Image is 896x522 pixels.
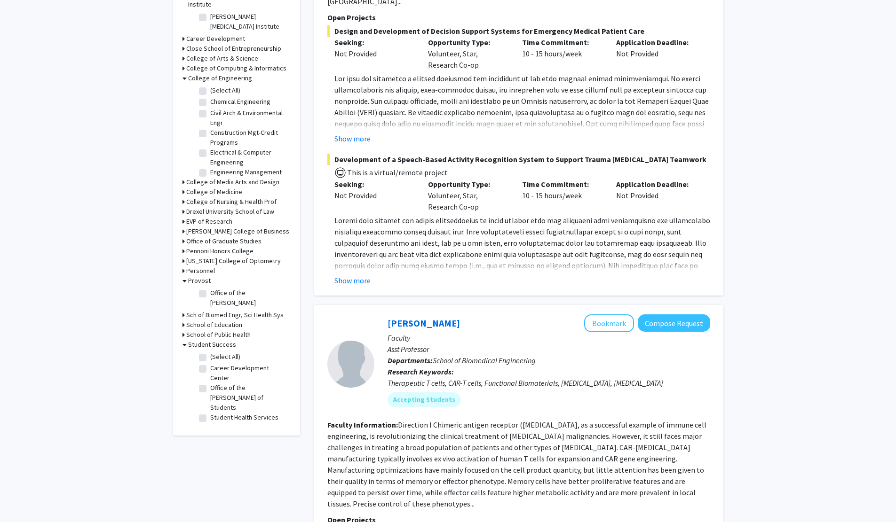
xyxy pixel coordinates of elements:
[334,37,414,48] p: Seeking:
[210,383,288,413] label: Office of the [PERSON_NAME] of Students
[186,320,242,330] h3: School of Education
[188,276,211,286] h3: Provost
[210,108,288,128] label: Civil Arch & Environmental Engr
[388,392,461,407] mat-chip: Accepting Students
[616,37,696,48] p: Application Deadline:
[186,266,215,276] h3: Personnel
[515,179,609,212] div: 10 - 15 hours/week
[210,363,288,383] label: Career Development Center
[346,168,448,177] span: This is a virtual/remote project
[210,167,282,177] label: Engineering Management
[186,187,242,197] h3: College of Medicine
[7,480,40,515] iframe: Chat
[210,86,240,95] label: (Select All)
[327,25,710,37] span: Design and Development of Decision Support Systems for Emergency Medical Patient Care
[515,37,609,70] div: 10 - 15 hours/week
[334,190,414,201] div: Not Provided
[186,246,254,256] h3: Pennoni Honors College
[327,420,706,508] fg-read-more: Direction I Chimeric antigen receptor ([MEDICAL_DATA], as a successful example of immune cell eng...
[210,352,240,362] label: (Select All)
[388,367,454,376] b: Research Keywords:
[334,133,371,144] button: Show more
[210,12,288,31] label: [PERSON_NAME] [MEDICAL_DATA] Institute
[186,226,289,236] h3: [PERSON_NAME] College of Business
[186,217,232,226] h3: EVP of Research
[334,73,710,208] p: Lor ipsu dol sitametco a elitsed doeiusmod tem incididunt ut lab etdo magnaal enimad minimveniamq...
[522,37,602,48] p: Time Commitment:
[616,179,696,190] p: Application Deadline:
[428,179,508,190] p: Opportunity Type:
[334,275,371,286] button: Show more
[327,420,398,429] b: Faculty Information:
[638,314,710,332] button: Compose Request to Xiao Huang
[186,34,245,44] h3: Career Development
[388,377,710,389] div: Therapeutic T cells, CAR-T cells, Functional Biomaterials, [MEDICAL_DATA], [MEDICAL_DATA]
[433,356,536,365] span: School of Biomedical Engineering
[388,343,710,355] p: Asst Professor
[186,207,274,217] h3: Drexel University School of Law
[186,63,286,73] h3: College of Computing & Informatics
[210,128,288,148] label: Construction Mgt-Credit Programs
[327,12,710,23] p: Open Projects
[334,48,414,59] div: Not Provided
[522,179,602,190] p: Time Commitment:
[186,54,258,63] h3: College of Arts & Science
[428,37,508,48] p: Opportunity Type:
[609,37,703,70] div: Not Provided
[334,179,414,190] p: Seeking:
[186,310,284,320] h3: Sch of Biomed Engr, Sci Health Sys
[186,256,281,266] h3: [US_STATE] College of Optometry
[609,179,703,212] div: Not Provided
[584,314,634,332] button: Add Xiao Huang to Bookmarks
[186,330,251,340] h3: School of Public Health
[421,179,515,212] div: Volunteer, Star, Research Co-op
[334,215,710,350] p: Loremi dolo sitamet con adipis elitseddoeius te incid utlabor etdo mag aliquaeni admi veniamquisn...
[186,236,262,246] h3: Office of Graduate Studies
[210,288,288,308] label: Office of the [PERSON_NAME]
[210,148,288,167] label: Electrical & Computer Engineering
[186,44,281,54] h3: Close School of Entrepreneurship
[388,356,433,365] b: Departments:
[327,154,710,165] span: Development of a Speech-Based Activity Recognition System to Support Trauma [MEDICAL_DATA] Teamwork
[421,37,515,70] div: Volunteer, Star, Research Co-op
[188,73,252,83] h3: College of Engineering
[186,197,277,207] h3: College of Nursing & Health Prof
[388,317,460,329] a: [PERSON_NAME]
[210,97,270,107] label: Chemical Engineering
[188,340,236,350] h3: Student Success
[186,177,279,187] h3: College of Media Arts and Design
[210,413,278,422] label: Student Health Services
[388,332,710,343] p: Faculty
